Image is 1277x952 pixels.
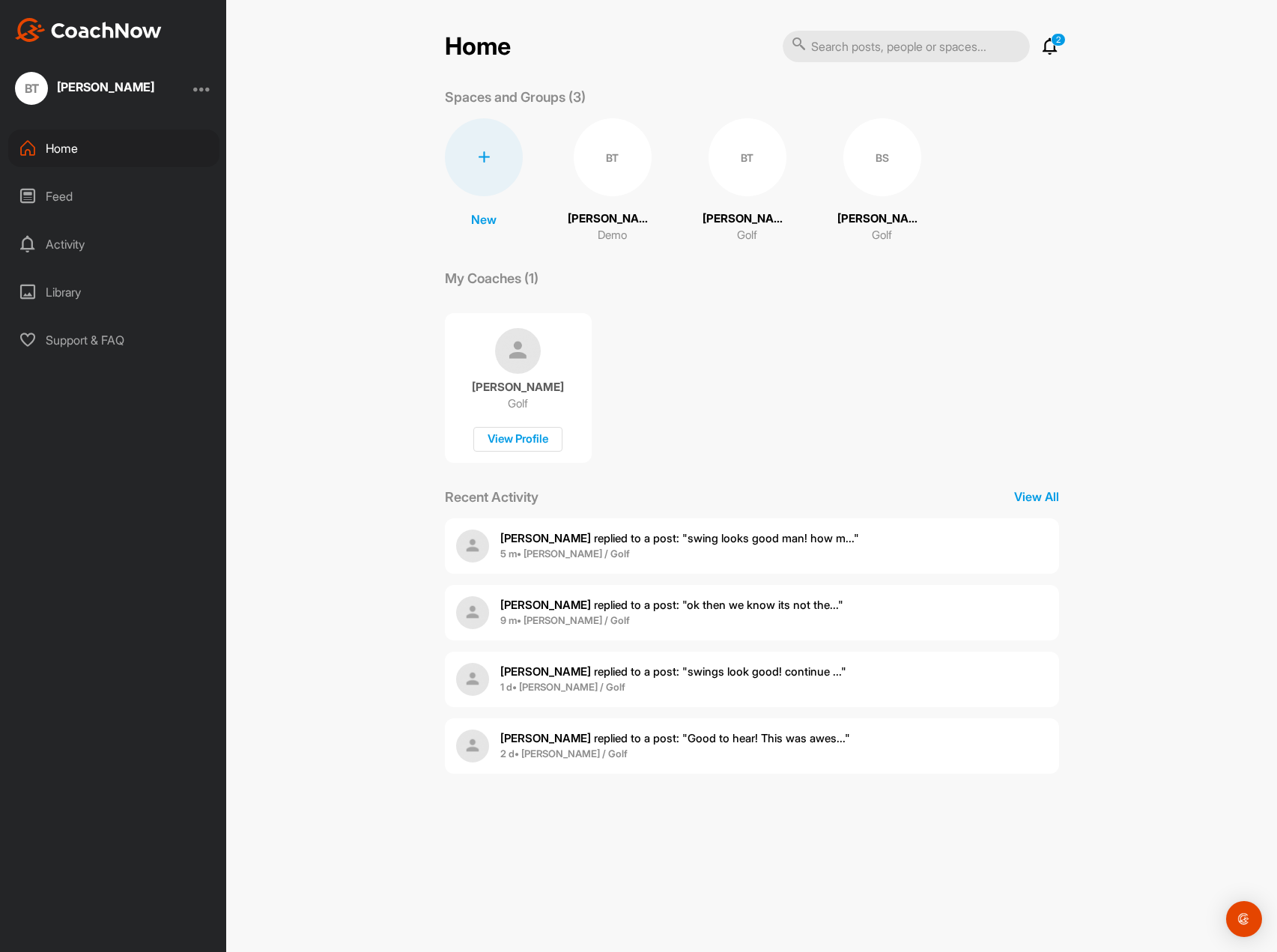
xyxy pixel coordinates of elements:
[473,427,562,452] div: View Profile
[837,118,927,244] a: BS[PERSON_NAME] - Full SwingGolf
[445,487,539,507] p: Recent Activity
[57,81,154,93] div: [PERSON_NAME]
[500,664,591,679] b: [PERSON_NAME]
[472,380,564,395] p: [PERSON_NAME]
[8,225,219,263] div: Activity
[1226,901,1262,937] div: Open Intercom Messenger
[500,531,591,545] b: [PERSON_NAME]
[15,72,48,105] div: BT
[8,321,219,359] div: Support & FAQ
[703,210,792,228] p: [PERSON_NAME]
[574,118,652,196] div: BT
[500,548,630,560] b: 5 m • [PERSON_NAME] / Golf
[445,32,511,61] h2: Home
[8,178,219,215] div: Feed
[1051,33,1066,46] p: 2
[500,731,591,745] b: [PERSON_NAME]
[500,531,859,545] span: replied to a post : "swing looks good man! how m..."
[456,663,489,696] img: user avatar
[709,118,786,196] div: BT
[568,210,658,228] p: [PERSON_NAME]
[456,530,489,563] img: user avatar
[456,730,489,762] img: user avatar
[568,118,658,244] a: BT[PERSON_NAME]Demo
[500,731,850,745] span: replied to a post : "Good to hear! This was awes..."
[837,210,927,228] p: [PERSON_NAME] - Full Swing
[500,614,630,626] b: 9 m • [PERSON_NAME] / Golf
[500,598,591,612] b: [PERSON_NAME]
[445,268,539,288] p: My Coaches (1)
[15,18,162,42] img: CoachNow
[598,227,627,244] p: Demo
[500,681,625,693] b: 1 d • [PERSON_NAME] / Golf
[500,748,628,760] b: 2 d • [PERSON_NAME] / Golf
[495,328,541,374] img: coach avatar
[783,31,1030,62] input: Search posts, people or spaces...
[500,664,846,679] span: replied to a post : "swings look good! continue ..."
[703,118,792,244] a: BT[PERSON_NAME]Golf
[500,598,843,612] span: replied to a post : "ok then we know its not the..."
[737,227,757,244] p: Golf
[471,210,497,228] p: New
[843,118,921,196] div: BS
[1014,488,1059,506] p: View All
[456,596,489,629] img: user avatar
[508,396,528,411] p: Golf
[872,227,892,244] p: Golf
[8,273,219,311] div: Library
[8,130,219,167] div: Home
[445,87,586,107] p: Spaces and Groups (3)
